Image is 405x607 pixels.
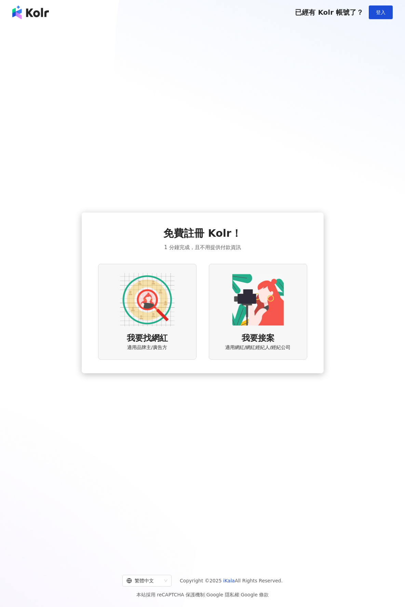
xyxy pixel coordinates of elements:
span: Copyright © 2025 All Rights Reserved. [180,577,283,585]
img: KOL identity option [231,272,285,327]
span: 1 分鐘完成，且不用提供付款資訊 [164,243,241,251]
span: 我要接案 [242,333,274,344]
img: logo [12,5,49,19]
span: | [205,592,206,597]
a: Google 隱私權 [206,592,239,597]
span: 免費註冊 Kolr！ [163,226,242,241]
a: iKala [223,578,235,583]
div: 繁體中文 [126,575,161,586]
span: 本站採用 reCAPTCHA 保護機制 [136,591,269,599]
span: 登入 [376,10,386,15]
span: | [239,592,241,597]
img: AD identity option [120,272,175,327]
a: Google 條款 [241,592,269,597]
span: 適用網紅/網紅經紀人/經紀公司 [225,344,291,351]
span: 適用品牌主/廣告方 [127,344,167,351]
span: 已經有 Kolr 帳號了？ [295,8,363,16]
button: 登入 [369,5,393,19]
span: 我要找網紅 [127,333,168,344]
